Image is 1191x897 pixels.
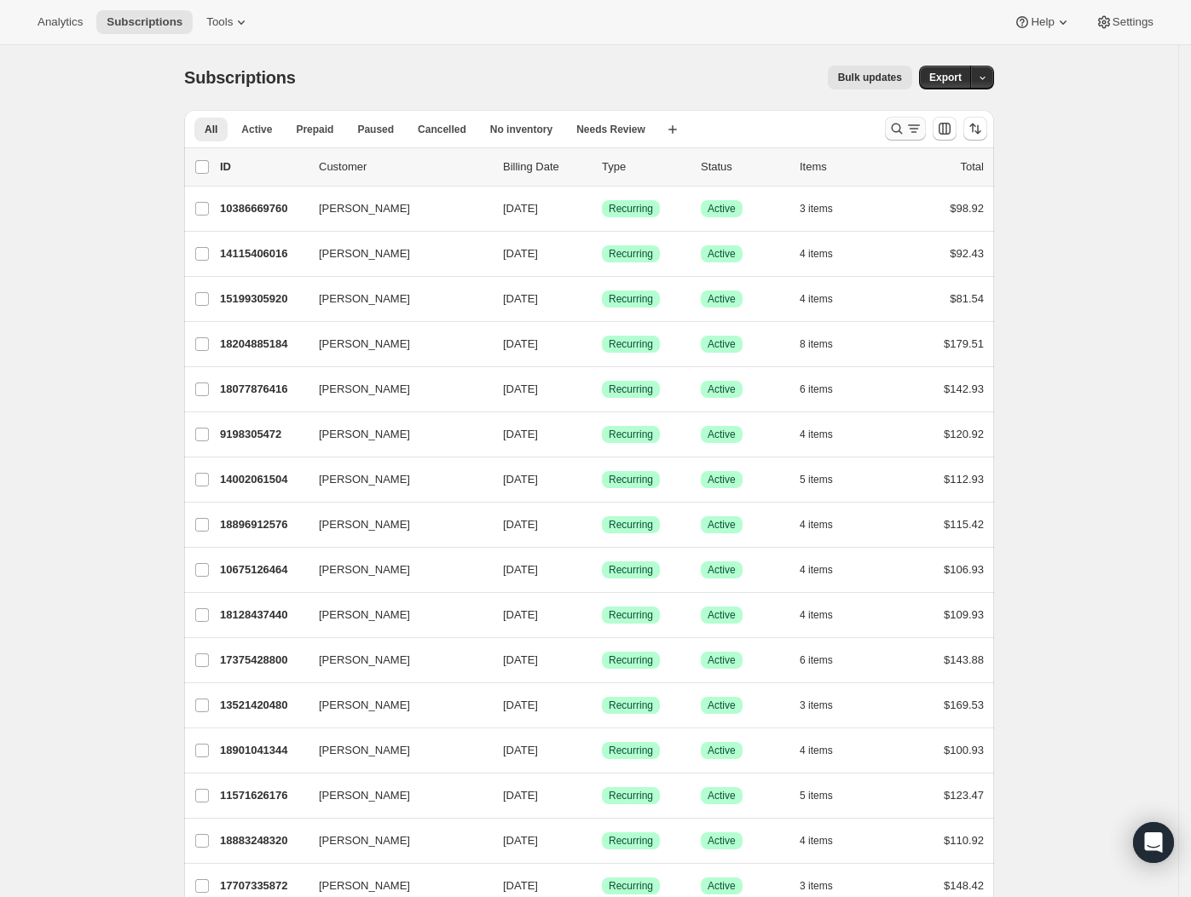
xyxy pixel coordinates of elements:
span: [DATE] [503,518,538,531]
span: $148.42 [944,879,984,892]
span: [PERSON_NAME] [319,290,410,308]
span: 4 items [800,563,833,577]
button: 4 items [800,829,852,853]
span: Active [708,608,736,622]
p: 13521420480 [220,697,305,714]
p: 10675126464 [220,561,305,578]
span: Active [708,202,736,216]
span: [PERSON_NAME] [319,561,410,578]
button: [PERSON_NAME] [309,421,479,448]
span: Prepaid [296,123,333,136]
span: $110.92 [944,834,984,847]
button: 8 items [800,332,852,356]
span: $100.93 [944,744,984,756]
button: Analytics [27,10,93,34]
div: 14115406016[PERSON_NAME][DATE]SuccessRecurringSuccessActive4 items$92.43 [220,242,984,266]
button: 6 items [800,377,852,401]
div: Type [602,158,687,175]
div: 18901041344[PERSON_NAME][DATE]SuccessRecurringSuccessActive4 items$100.93 [220,739,984,762]
span: Recurring [609,834,653,848]
span: $143.88 [944,653,984,666]
span: Active [241,123,272,136]
p: Billing Date [503,158,588,175]
p: 9198305472 [220,426,305,443]
span: 4 items [800,834,833,848]
div: 18883248320[PERSON_NAME][DATE]SuccessRecurringSuccessActive4 items$110.92 [220,829,984,853]
span: [PERSON_NAME] [319,471,410,488]
span: 6 items [800,653,833,667]
span: 4 items [800,744,833,757]
span: $115.42 [944,518,984,531]
button: [PERSON_NAME] [309,331,479,358]
p: Total [961,158,984,175]
button: [PERSON_NAME] [309,601,479,629]
span: $106.93 [944,563,984,576]
div: Items [800,158,885,175]
span: Active [708,382,736,396]
button: [PERSON_NAME] [309,511,479,538]
span: Recurring [609,879,653,893]
span: All [205,123,217,136]
button: 5 items [800,468,852,492]
div: 9198305472[PERSON_NAME][DATE]SuccessRecurringSuccessActive4 items$120.92 [220,423,984,446]
span: $123.47 [944,789,984,802]
span: $109.93 [944,608,984,621]
span: Active [708,518,736,532]
p: 15199305920 [220,290,305,308]
span: $92.43 [950,247,984,260]
button: Bulk updates [828,66,912,89]
button: 6 items [800,648,852,672]
span: 4 items [800,518,833,532]
span: [PERSON_NAME] [319,697,410,714]
button: 3 items [800,197,852,221]
span: $120.92 [944,428,984,440]
span: [PERSON_NAME] [319,877,410,894]
span: 8 items [800,337,833,351]
span: Active [708,699,736,712]
span: Recurring [609,608,653,622]
span: Recurring [609,653,653,667]
button: Create new view [659,118,686,141]
span: 3 items [800,699,833,712]
span: [DATE] [503,789,538,802]
span: Needs Review [576,123,645,136]
span: 4 items [800,428,833,441]
span: Active [708,879,736,893]
span: Subscriptions [107,15,182,29]
button: [PERSON_NAME] [309,285,479,313]
span: $98.92 [950,202,984,215]
span: Recurring [609,382,653,396]
span: Recurring [609,789,653,802]
p: 18896912576 [220,516,305,533]
p: Status [701,158,786,175]
span: [PERSON_NAME] [319,742,410,759]
span: [PERSON_NAME] [319,516,410,533]
button: [PERSON_NAME] [309,376,479,403]
span: Export [929,71,962,84]
button: 4 items [800,739,852,762]
span: Paused [357,123,394,136]
span: [PERSON_NAME] [319,336,410,353]
div: Open Intercom Messenger [1133,822,1174,863]
span: [DATE] [503,834,538,847]
span: Analytics [38,15,83,29]
p: 14002061504 [220,471,305,488]
span: [DATE] [503,563,538,576]
span: [DATE] [503,202,538,215]
span: [PERSON_NAME] [319,832,410,849]
button: Help [1003,10,1081,34]
span: Subscriptions [184,68,296,87]
div: 18896912576[PERSON_NAME][DATE]SuccessRecurringSuccessActive4 items$115.42 [220,513,984,537]
span: Active [708,247,736,261]
span: [DATE] [503,382,538,395]
span: Active [708,337,736,351]
button: 4 items [800,242,852,266]
p: ID [220,158,305,175]
button: Export [919,66,972,89]
span: 4 items [800,247,833,261]
span: Recurring [609,518,653,532]
button: 4 items [800,558,852,582]
span: [DATE] [503,473,538,486]
span: Bulk updates [838,71,902,84]
button: 4 items [800,423,852,446]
